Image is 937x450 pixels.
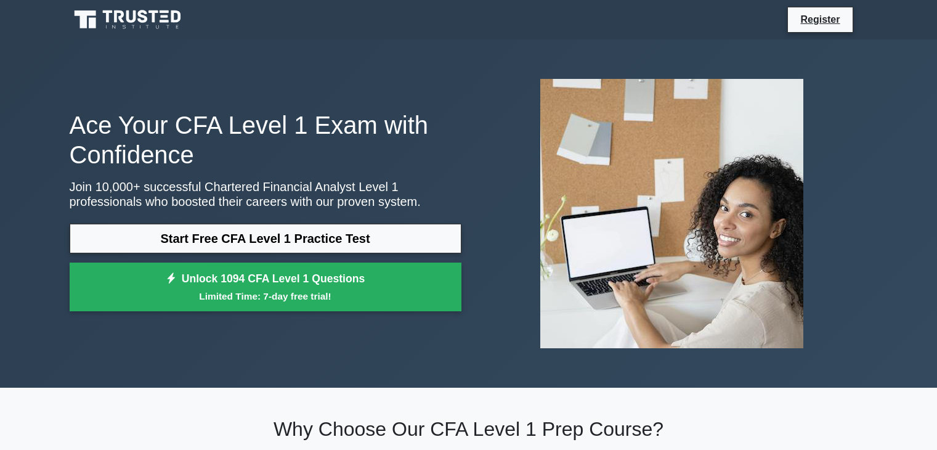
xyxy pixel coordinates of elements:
a: Register [793,12,847,27]
p: Join 10,000+ successful Chartered Financial Analyst Level 1 professionals who boosted their caree... [70,179,461,209]
h1: Ace Your CFA Level 1 Exam with Confidence [70,110,461,170]
a: Unlock 1094 CFA Level 1 QuestionsLimited Time: 7-day free trial! [70,263,461,312]
a: Start Free CFA Level 1 Practice Test [70,224,461,253]
h2: Why Choose Our CFA Level 1 Prep Course? [70,417,868,441]
small: Limited Time: 7-day free trial! [85,289,446,303]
